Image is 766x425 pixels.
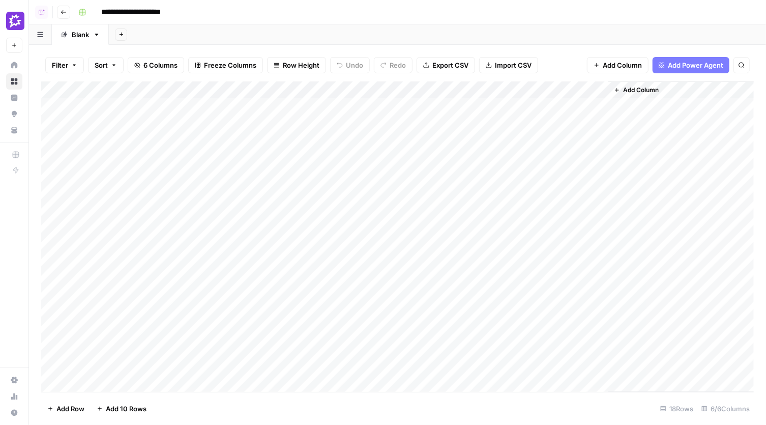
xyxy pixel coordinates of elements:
span: Add Column [603,60,642,70]
button: Filter [45,57,84,73]
button: Add 10 Rows [91,401,153,417]
button: 6 Columns [128,57,184,73]
button: Redo [374,57,413,73]
img: AirOps AEO - Single Brand (Gong) Logo [6,12,24,30]
span: Freeze Columns [204,60,256,70]
span: Add 10 Rows [106,404,146,414]
a: Browse [6,73,22,90]
button: Sort [88,57,124,73]
span: Import CSV [495,60,532,70]
div: Blank [72,30,89,40]
button: Add Column [587,57,649,73]
a: Home [6,57,22,73]
a: Your Data [6,122,22,138]
span: Add Row [56,404,84,414]
button: Freeze Columns [188,57,263,73]
span: Add Column [623,86,659,95]
span: Filter [52,60,68,70]
button: Add Row [41,401,91,417]
a: Usage [6,388,22,405]
button: Add Column [610,83,663,97]
span: Export CSV [432,60,468,70]
button: Import CSV [479,57,538,73]
a: Blank [52,24,109,45]
a: Opportunities [6,106,22,122]
button: Export CSV [417,57,475,73]
button: Help + Support [6,405,22,421]
div: 18 Rows [656,401,697,417]
button: Workspace: AirOps AEO - Single Brand (Gong) [6,8,22,34]
span: Sort [95,60,108,70]
a: Settings [6,372,22,388]
span: Add Power Agent [668,60,723,70]
button: Undo [330,57,370,73]
span: Undo [346,60,363,70]
span: Redo [390,60,406,70]
a: Insights [6,90,22,106]
span: 6 Columns [143,60,178,70]
div: 6/6 Columns [697,401,754,417]
button: Row Height [267,57,326,73]
button: Add Power Agent [653,57,729,73]
span: Row Height [283,60,319,70]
